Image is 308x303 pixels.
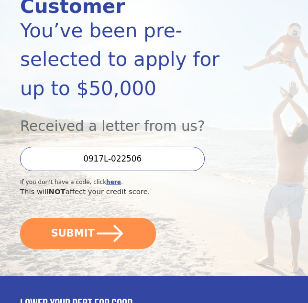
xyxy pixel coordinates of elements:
[20,178,248,186] div: If you don't have a code, click .
[20,218,156,249] button: SUBMIT
[49,187,66,195] span: NOT
[20,147,205,171] input: Enter your Offer Code:
[20,16,248,103] div: You’ve been pre-selected to apply for up to $50,000
[20,103,248,137] div: Received a letter from us?
[20,186,248,197] div: This will affect your credit score.
[106,179,121,185] a: here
